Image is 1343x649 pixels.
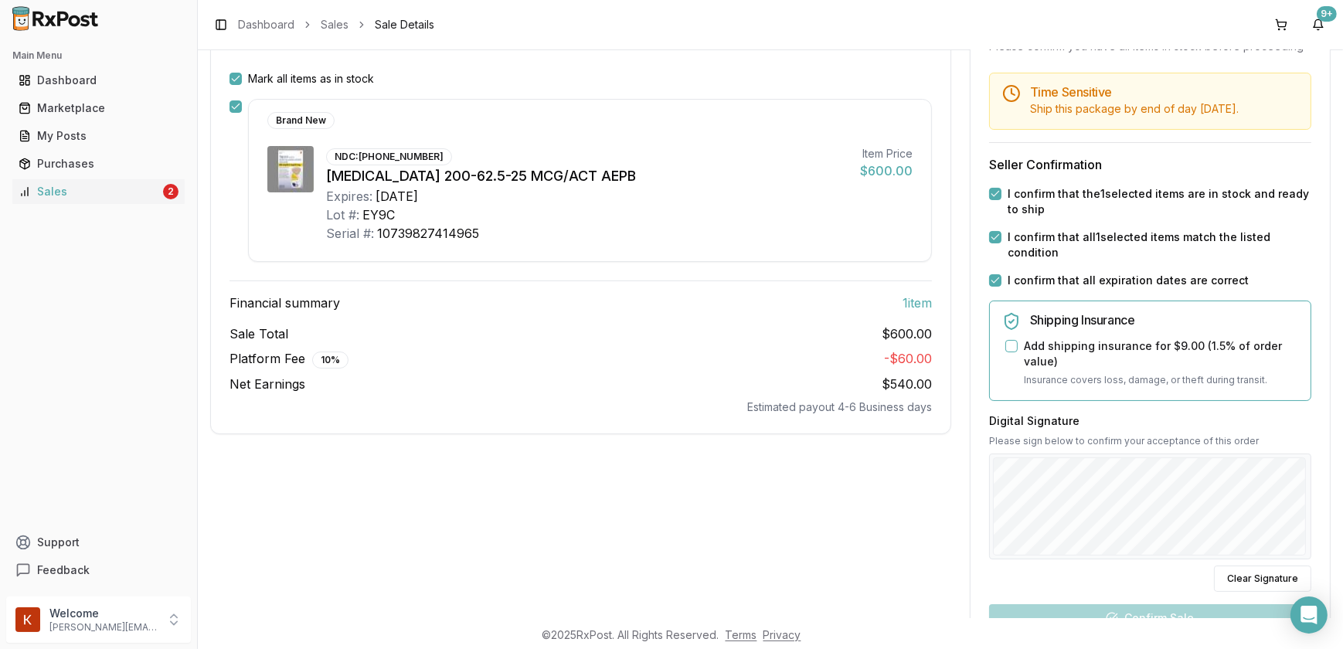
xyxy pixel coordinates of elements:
a: My Posts [12,122,185,150]
p: Welcome [49,606,157,621]
a: Terms [726,628,757,641]
div: EY9C [362,206,395,224]
div: NDC: [PHONE_NUMBER] [326,148,452,165]
span: 1 item [903,294,932,312]
span: Sale Total [229,324,288,343]
label: I confirm that the 1 selected items are in stock and ready to ship [1008,186,1311,217]
h3: Seller Confirmation [989,155,1311,174]
a: Sales [321,17,348,32]
button: Marketplace [6,96,191,121]
button: Dashboard [6,68,191,93]
button: Support [6,528,191,556]
div: Dashboard [19,73,178,88]
a: Sales2 [12,178,185,206]
div: Brand New [267,112,335,129]
h2: Main Menu [12,49,185,62]
div: [MEDICAL_DATA] 200-62.5-25 MCG/ACT AEPB [326,165,848,187]
span: Financial summary [229,294,340,312]
p: Please sign below to confirm your acceptance of this order [989,435,1311,447]
h5: Time Sensitive [1030,86,1298,98]
p: Insurance covers loss, damage, or theft during transit. [1024,372,1298,388]
div: Expires: [326,187,372,206]
label: I confirm that all expiration dates are correct [1008,273,1249,288]
h5: Shipping Insurance [1030,314,1298,326]
button: Sales2 [6,179,191,204]
div: [DATE] [376,187,418,206]
div: $600.00 [860,161,913,180]
span: Net Earnings [229,375,305,393]
button: Clear Signature [1214,566,1311,592]
div: 10739827414965 [377,224,479,243]
a: Purchases [12,150,185,178]
label: I confirm that all 1 selected items match the listed condition [1008,229,1311,260]
span: Ship this package by end of day [DATE] . [1030,102,1239,115]
a: Dashboard [238,17,294,32]
div: 9+ [1317,6,1337,22]
div: Open Intercom Messenger [1290,596,1328,634]
img: User avatar [15,607,40,632]
span: Feedback [37,562,90,578]
p: [PERSON_NAME][EMAIL_ADDRESS][DOMAIN_NAME] [49,621,157,634]
button: My Posts [6,124,191,148]
div: Lot #: [326,206,359,224]
button: Feedback [6,556,191,584]
div: Purchases [19,156,178,172]
div: My Posts [19,128,178,144]
label: Mark all items as in stock [248,71,374,87]
div: Marketplace [19,100,178,116]
span: Sale Details [375,17,434,32]
span: $540.00 [882,376,932,392]
img: RxPost Logo [6,6,105,31]
a: Dashboard [12,66,185,94]
a: Privacy [763,628,801,641]
button: 9+ [1306,12,1331,37]
div: 2 [163,184,178,199]
span: $600.00 [882,324,932,343]
h3: Digital Signature [989,413,1311,429]
div: Estimated payout 4-6 Business days [229,399,932,415]
nav: breadcrumb [238,17,434,32]
div: Serial #: [326,224,374,243]
label: Add shipping insurance for $9.00 ( 1.5 % of order value) [1024,338,1298,369]
div: Item Price [860,146,913,161]
img: Trelegy Ellipta 200-62.5-25 MCG/ACT AEPB [267,146,314,192]
div: 10 % [312,352,348,369]
span: - $60.00 [884,351,932,366]
span: Platform Fee [229,349,348,369]
div: Sales [19,184,160,199]
a: Marketplace [12,94,185,122]
button: Purchases [6,151,191,176]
